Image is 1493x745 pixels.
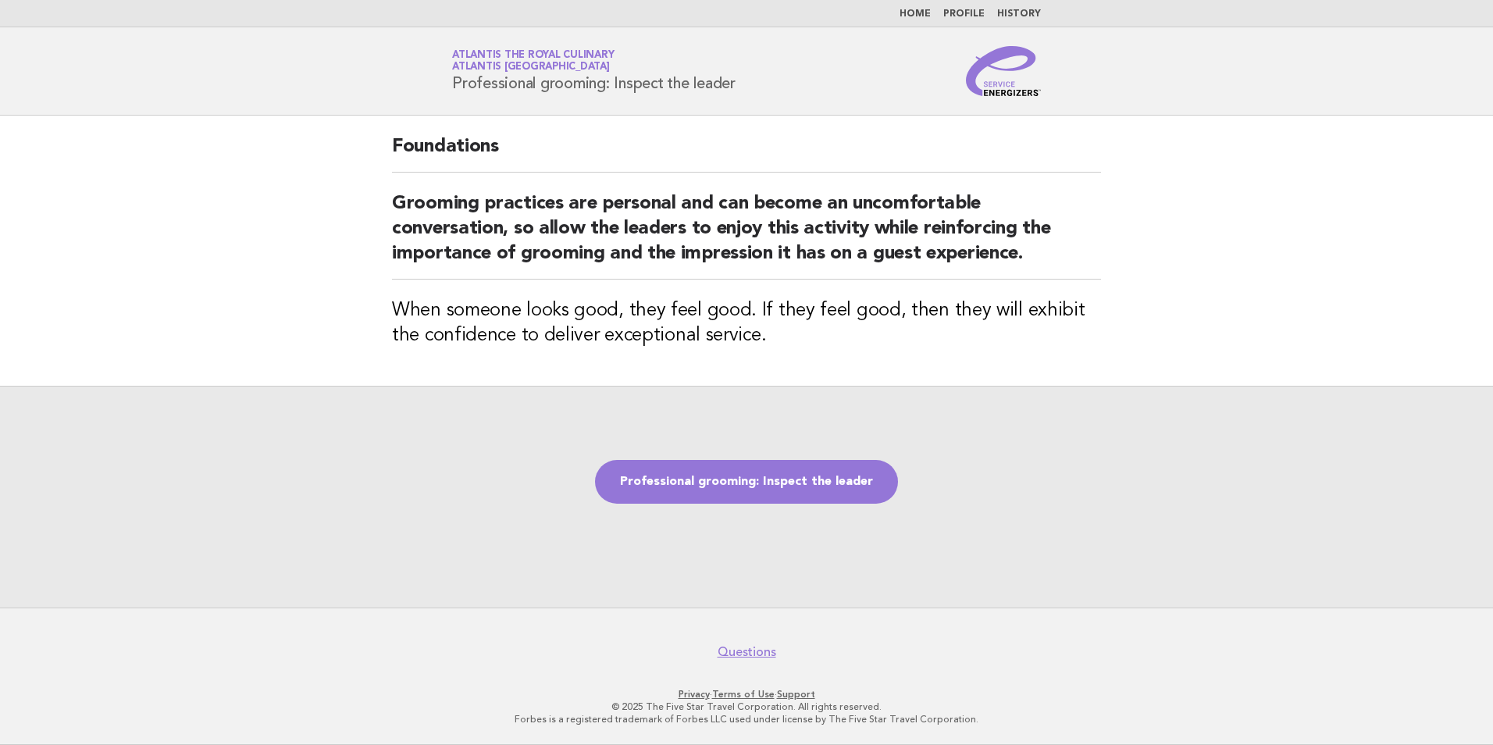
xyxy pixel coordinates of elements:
a: Support [777,689,815,700]
a: Atlantis the Royal CulinaryAtlantis [GEOGRAPHIC_DATA] [452,50,614,72]
a: Questions [718,644,776,660]
h2: Grooming practices are personal and can become an uncomfortable conversation, so allow the leader... [392,191,1101,280]
img: Service Energizers [966,46,1041,96]
span: Atlantis [GEOGRAPHIC_DATA] [452,62,610,73]
h1: Professional grooming: Inspect the leader [452,51,736,91]
p: Forbes is a registered trademark of Forbes LLC used under license by The Five Star Travel Corpora... [269,713,1224,725]
a: Privacy [679,689,710,700]
p: © 2025 The Five Star Travel Corporation. All rights reserved. [269,700,1224,713]
p: · · [269,688,1224,700]
h2: Foundations [392,134,1101,173]
a: Profile [943,9,985,19]
h3: When someone looks good, they feel good. If they feel good, then they will exhibit the confidence... [392,298,1101,348]
a: Professional grooming: Inspect the leader [595,460,898,504]
a: Home [900,9,931,19]
a: Terms of Use [712,689,775,700]
a: History [997,9,1041,19]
